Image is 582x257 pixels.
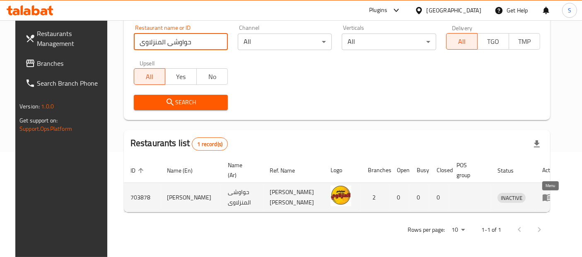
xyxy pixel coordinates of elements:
a: Restaurants Management [19,24,113,53]
a: Search Branch Phone [19,73,113,93]
label: Upsell [140,60,155,66]
button: TGO [477,33,509,50]
div: All [238,34,332,50]
td: 703878 [124,183,160,212]
td: 2 [361,183,390,212]
span: Name (En) [167,166,203,175]
div: Total records count [192,137,228,151]
span: Search Branch Phone [37,78,106,88]
div: Export file [527,134,547,154]
div: All [342,34,436,50]
a: Branches [19,53,113,73]
span: No [200,71,225,83]
p: Rows per page: [408,225,445,235]
button: Search [134,95,228,110]
td: 0 [390,183,410,212]
th: Branches [361,158,390,183]
button: Yes [165,68,196,85]
span: All [138,71,162,83]
span: Ref. Name [270,166,306,175]
span: Name (Ar) [228,160,253,180]
td: 0 [430,183,450,212]
span: Restaurants Management [37,29,106,48]
div: Plugins [369,5,387,15]
span: TMP [512,36,537,48]
button: TMP [509,33,540,50]
span: 1 record(s) [192,140,227,148]
th: Closed [430,158,450,183]
img: Hawawshi ElManzalawy [331,185,351,206]
table: enhanced table [124,158,564,212]
span: S [568,6,571,15]
td: 0 [410,183,430,212]
td: [PERSON_NAME] [PERSON_NAME] [263,183,324,212]
span: 1.0.0 [41,101,54,112]
span: Search [140,97,221,108]
td: [PERSON_NAME] [160,183,221,212]
td: حواوشى المنزلاوى [221,183,263,212]
th: Logo [324,158,361,183]
span: All [450,36,474,48]
button: All [446,33,478,50]
th: Action [536,158,564,183]
th: Open [390,158,410,183]
div: Rows per page: [448,224,468,236]
span: INACTIVE [497,193,526,203]
input: Search for restaurant name or ID.. [134,34,228,50]
span: Branches [37,58,106,68]
span: Yes [169,71,193,83]
label: Delivery [452,25,473,31]
span: POS group [456,160,481,180]
span: Get support on: [19,115,58,126]
div: [GEOGRAPHIC_DATA] [427,6,481,15]
span: Status [497,166,524,175]
th: Busy [410,158,430,183]
button: No [196,68,228,85]
span: Version: [19,101,40,112]
p: 1-1 of 1 [481,225,501,235]
button: All [134,68,165,85]
a: Support.OpsPlatform [19,123,72,134]
span: ID [130,166,146,175]
h2: Restaurants list [130,137,228,151]
span: TGO [481,36,505,48]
